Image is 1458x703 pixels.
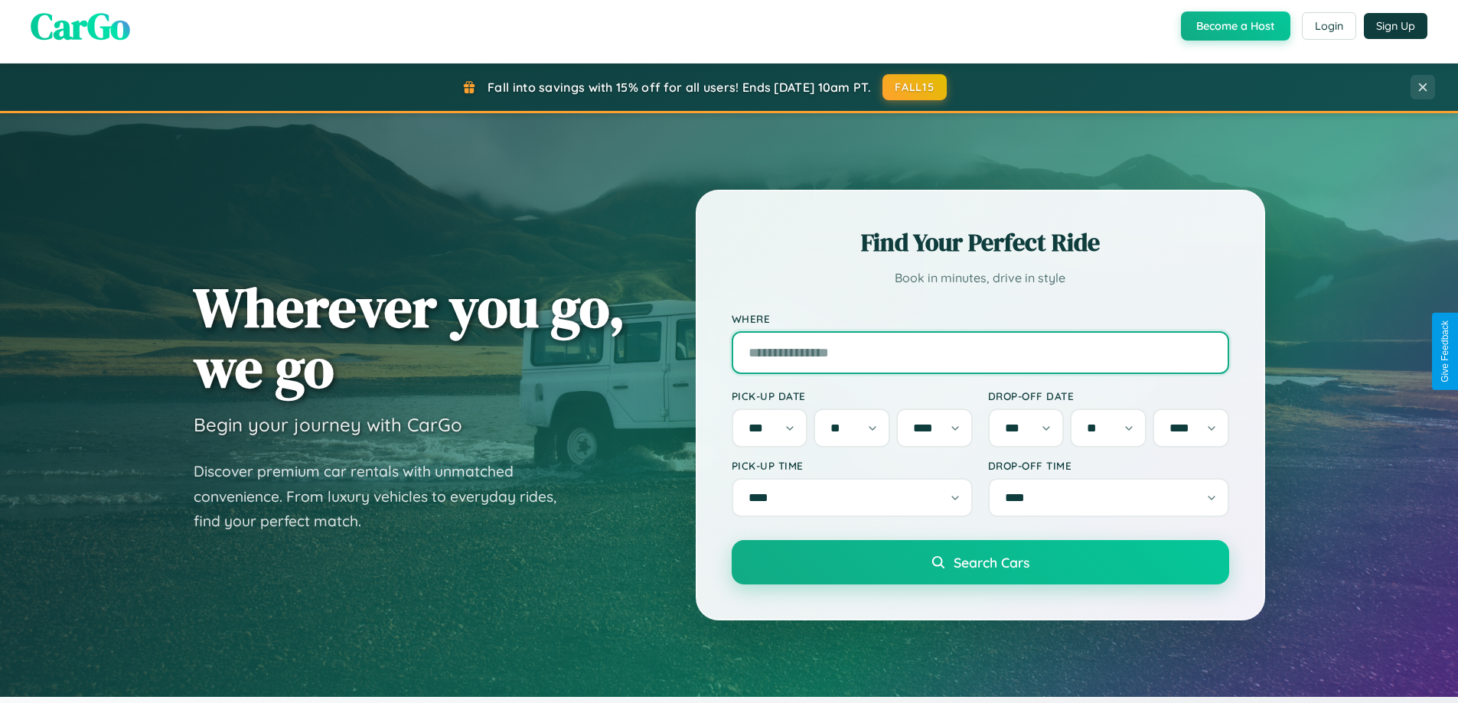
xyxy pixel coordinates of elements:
label: Pick-up Date [732,389,973,402]
p: Discover premium car rentals with unmatched convenience. From luxury vehicles to everyday rides, ... [194,459,576,534]
p: Book in minutes, drive in style [732,267,1229,289]
button: Sign Up [1364,13,1427,39]
button: FALL15 [882,74,947,100]
label: Pick-up Time [732,459,973,472]
div: Give Feedback [1440,321,1450,382]
h2: Find Your Perfect Ride [732,226,1229,259]
span: Search Cars [954,554,1029,571]
label: Where [732,312,1229,325]
span: CarGo [31,1,130,51]
button: Search Cars [732,540,1229,584]
label: Drop-off Date [988,389,1229,402]
h1: Wherever you go, we go [194,277,625,398]
button: Login [1302,12,1356,40]
h3: Begin your journey with CarGo [194,413,462,436]
label: Drop-off Time [988,459,1229,472]
span: Fall into savings with 15% off for all users! Ends [DATE] 10am PT. [488,80,871,95]
button: Become a Host [1181,11,1290,41]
